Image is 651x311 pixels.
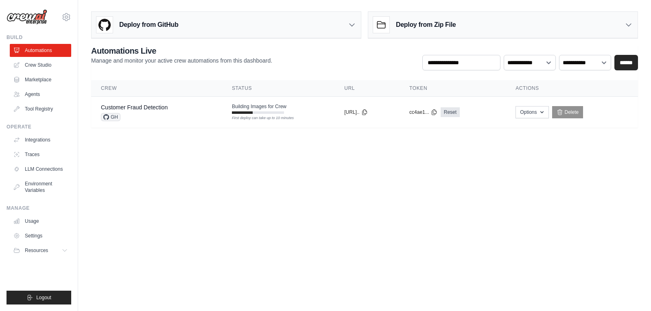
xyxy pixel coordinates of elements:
a: Integrations [10,133,71,146]
a: Tool Registry [10,102,71,115]
a: Marketplace [10,73,71,86]
a: Crew Studio [10,59,71,72]
a: LLM Connections [10,163,71,176]
a: Usage [10,215,71,228]
div: Operate [7,124,71,130]
p: Manage and monitor your active crew automations from this dashboard. [91,57,272,65]
a: Traces [10,148,71,161]
button: Logout [7,291,71,304]
div: First deploy can take up to 10 minutes [232,115,284,121]
div: Build [7,34,71,41]
th: Actions [506,80,638,97]
img: Logo [7,9,47,25]
span: Building Images for Crew [232,103,286,110]
a: Agents [10,88,71,101]
button: cc4ae1... [409,109,437,115]
h3: Deploy from GitHub [119,20,178,30]
button: Resources [10,244,71,257]
h2: Automations Live [91,45,272,57]
th: Status [222,80,334,97]
span: Logout [36,294,51,301]
button: Options [516,106,548,118]
span: Resources [25,247,48,254]
th: URL [334,80,400,97]
a: Reset [441,107,460,117]
a: Environment Variables [10,177,71,197]
a: Delete [552,106,583,118]
a: Customer Fraud Detection [101,104,168,111]
a: Settings [10,229,71,242]
h3: Deploy from Zip File [396,20,456,30]
th: Crew [91,80,222,97]
span: GH [101,113,120,121]
div: Manage [7,205,71,211]
a: Automations [10,44,71,57]
img: GitHub Logo [96,17,113,33]
th: Token [400,80,506,97]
